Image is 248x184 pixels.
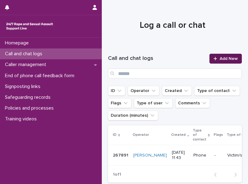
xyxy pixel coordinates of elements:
[108,20,237,31] h1: Log a call or chat
[175,98,210,108] button: Comments
[113,132,117,138] p: ID
[209,54,242,64] a: Add New
[108,98,131,108] button: Flags
[2,62,51,68] p: Caller management
[113,152,130,158] p: 267891
[108,111,158,120] button: Duration (minutes)
[2,73,79,79] p: End of phone call feedback form
[162,86,192,96] button: Created
[220,56,238,61] span: Add New
[2,51,47,57] p: Call and chat logs
[2,105,59,111] p: Policies and processes
[2,116,42,122] p: Training videos
[133,153,167,158] a: [PERSON_NAME]
[2,94,56,100] p: Safeguarding records
[133,132,149,138] p: Operator
[214,132,223,138] p: Flags
[108,167,126,182] p: 1 of 1
[5,20,54,32] img: rhQMoQhaT3yELyF149Cw
[225,172,242,178] button: Next
[108,69,242,78] input: Search
[108,55,206,62] h1: Call and chat logs
[2,40,34,46] p: Homepage
[108,86,125,96] button: ID
[193,153,209,158] p: Phone
[128,86,159,96] button: Operator
[193,127,206,143] p: Type of contact
[214,153,222,158] p: -
[194,86,240,96] button: Type of contact
[209,172,225,178] button: Back
[171,132,186,138] p: Created
[134,98,173,108] button: Type of user
[172,150,188,161] p: [DATE] 11:43
[2,84,45,90] p: Signposting links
